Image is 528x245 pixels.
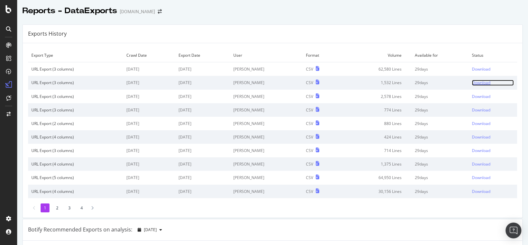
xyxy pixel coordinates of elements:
[472,148,514,153] a: Download
[472,161,490,167] div: Download
[472,134,514,140] a: Download
[31,161,120,167] div: URL Export (4 columns)
[306,94,313,99] div: CSV
[230,62,303,76] td: [PERSON_NAME]
[22,5,117,16] div: Reports - DataExports
[31,121,120,126] div: URL Export (2 columns)
[472,66,490,72] div: Download
[41,203,49,212] li: 1
[472,80,490,85] div: Download
[230,90,303,103] td: [PERSON_NAME]
[123,117,175,130] td: [DATE]
[341,185,411,198] td: 30,156 Lines
[123,76,175,89] td: [DATE]
[341,103,411,117] td: 774 Lines
[31,134,120,140] div: URL Export (4 columns)
[175,171,230,184] td: [DATE]
[412,48,469,62] td: Available for
[28,226,132,233] div: Botify Recommended Exports on analysis:
[472,161,514,167] a: Download
[123,62,175,76] td: [DATE]
[472,148,490,153] div: Download
[31,107,120,113] div: URL Export (3 columns)
[31,189,120,194] div: URL Export (4 columns)
[230,130,303,144] td: [PERSON_NAME]
[31,148,120,153] div: URL Export (3 columns)
[341,48,411,62] td: Volume
[175,76,230,89] td: [DATE]
[306,80,313,85] div: CSV
[175,157,230,171] td: [DATE]
[120,8,155,15] div: [DOMAIN_NAME]
[472,94,514,99] a: Download
[28,30,67,38] div: Exports History
[472,175,514,180] a: Download
[31,94,120,99] div: URL Export (3 columns)
[303,48,342,62] td: Format
[175,62,230,76] td: [DATE]
[306,107,313,113] div: CSV
[341,117,411,130] td: 880 Lines
[412,185,469,198] td: 29 days
[123,90,175,103] td: [DATE]
[412,103,469,117] td: 29 days
[230,117,303,130] td: [PERSON_NAME]
[341,90,411,103] td: 2,578 Lines
[175,103,230,117] td: [DATE]
[123,48,175,62] td: Crawl Date
[230,171,303,184] td: [PERSON_NAME]
[144,227,157,232] span: 2025 Jun. 24th
[123,185,175,198] td: [DATE]
[230,144,303,157] td: [PERSON_NAME]
[506,223,521,238] div: Open Intercom Messenger
[341,62,411,76] td: 62,580 Lines
[123,157,175,171] td: [DATE]
[135,225,165,235] button: [DATE]
[412,76,469,89] td: 29 days
[341,130,411,144] td: 424 Lines
[306,66,313,72] div: CSV
[412,90,469,103] td: 29 days
[31,175,120,180] div: URL Export (5 columns)
[306,161,313,167] div: CSV
[230,185,303,198] td: [PERSON_NAME]
[306,134,313,140] div: CSV
[306,175,313,180] div: CSV
[341,157,411,171] td: 1,375 Lines
[175,130,230,144] td: [DATE]
[341,76,411,89] td: 1,532 Lines
[175,90,230,103] td: [DATE]
[123,130,175,144] td: [DATE]
[158,9,162,14] div: arrow-right-arrow-left
[175,144,230,157] td: [DATE]
[230,103,303,117] td: [PERSON_NAME]
[123,171,175,184] td: [DATE]
[472,121,490,126] div: Download
[175,117,230,130] td: [DATE]
[412,130,469,144] td: 29 days
[31,80,120,85] div: URL Export (3 columns)
[472,189,490,194] div: Download
[65,203,74,212] li: 3
[306,148,313,153] div: CSV
[341,171,411,184] td: 64,950 Lines
[306,121,313,126] div: CSV
[412,144,469,157] td: 29 days
[31,66,120,72] div: URL Export (3 columns)
[230,157,303,171] td: [PERSON_NAME]
[412,157,469,171] td: 29 days
[472,80,514,85] a: Download
[472,189,514,194] a: Download
[175,48,230,62] td: Export Date
[412,62,469,76] td: 29 days
[412,171,469,184] td: 29 days
[53,203,62,212] li: 2
[123,144,175,157] td: [DATE]
[77,203,86,212] li: 4
[306,189,313,194] div: CSV
[469,48,517,62] td: Status
[341,144,411,157] td: 714 Lines
[230,48,303,62] td: User
[472,175,490,180] div: Download
[412,117,469,130] td: 29 days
